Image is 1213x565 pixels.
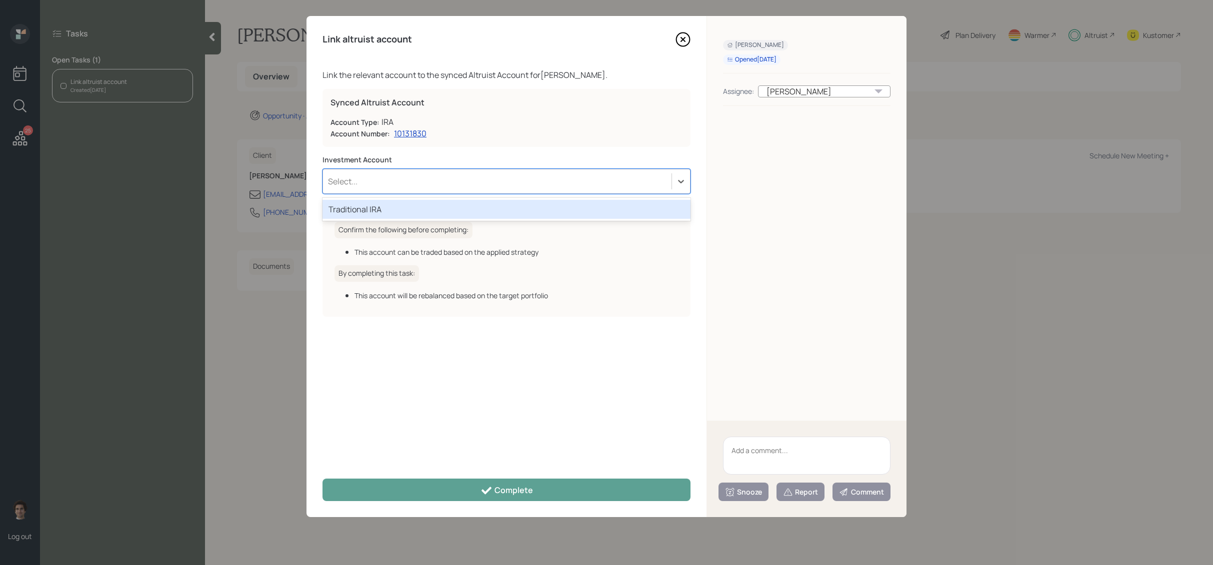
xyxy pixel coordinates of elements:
button: Report [776,483,824,501]
div: [PERSON_NAME] [758,85,890,97]
div: Link the relevant account to the synced Altruist Account for [PERSON_NAME] . [322,69,690,81]
div: Comment [839,487,884,497]
div: Complete [480,485,533,497]
button: Comment [832,483,890,501]
label: Account Type: [330,117,379,127]
div: Assignee: [723,86,754,96]
div: This account can be traded based on the applied strategy [354,247,678,257]
h6: By completing this task: [334,265,419,282]
button: Complete [322,479,690,501]
div: This account will be rebalanced based on the target portfolio [354,290,678,301]
div: Opened [DATE] [727,55,776,64]
div: Select... [328,176,357,187]
div: Snooze [725,487,762,497]
div: IRA [381,116,393,128]
div: Traditional IRA [322,200,690,219]
div: Report [783,487,818,497]
label: Account Number: [330,129,390,139]
a: 10131830 [394,128,426,139]
h4: Link altruist account [322,34,412,45]
h6: Confirm the following before completing: [334,222,472,238]
button: Snooze [718,483,768,501]
label: Investment Account [322,155,690,165]
div: [PERSON_NAME] [727,41,784,49]
label: Synced Altruist Account [330,97,682,108]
